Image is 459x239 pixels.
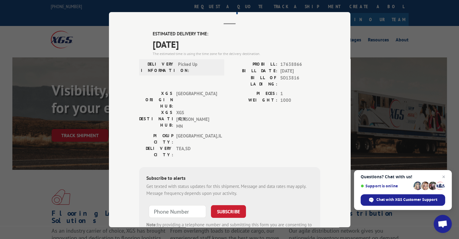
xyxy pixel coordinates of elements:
[280,90,320,97] span: 1
[280,97,320,104] span: 1000
[176,90,217,109] span: [GEOGRAPHIC_DATA]
[280,74,320,87] span: SO13816
[230,90,277,97] label: PIECES:
[361,194,445,206] div: Chat with XGS Customer Support
[146,222,157,228] strong: Note:
[434,215,452,233] div: Open chat
[280,61,320,68] span: 17638866
[139,4,320,15] h2: Track Shipment
[146,183,313,197] div: Get texted with status updates for this shipment. Message and data rates may apply. Message frequ...
[230,61,277,68] label: PROBILL:
[178,61,219,73] span: Picked Up
[361,184,411,188] span: Support is online
[211,205,246,218] button: SUBSCRIBE
[146,174,313,183] div: Subscribe to alerts
[230,68,277,75] label: BILL DATE:
[280,68,320,75] span: [DATE]
[139,145,173,158] label: DELIVERY CITY:
[176,109,217,130] span: XGS [PERSON_NAME] MN
[149,205,206,218] input: Phone Number
[139,90,173,109] label: XGS ORIGIN HUB:
[376,197,437,202] span: Chat with XGS Customer Support
[141,61,175,73] label: DELIVERY INFORMATION:
[176,133,217,145] span: [GEOGRAPHIC_DATA] , IL
[139,133,173,145] label: PICKUP CITY:
[153,51,320,56] div: The estimated time is using the time zone for the delivery destination.
[440,173,447,180] span: Close chat
[153,37,320,51] span: [DATE]
[361,174,445,179] span: Questions? Chat with us!
[230,74,277,87] label: BILL OF LADING:
[153,31,320,37] label: ESTIMATED DELIVERY TIME:
[230,97,277,104] label: WEIGHT:
[139,109,173,130] label: XGS DESTINATION HUB:
[176,145,217,158] span: TEA , SD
